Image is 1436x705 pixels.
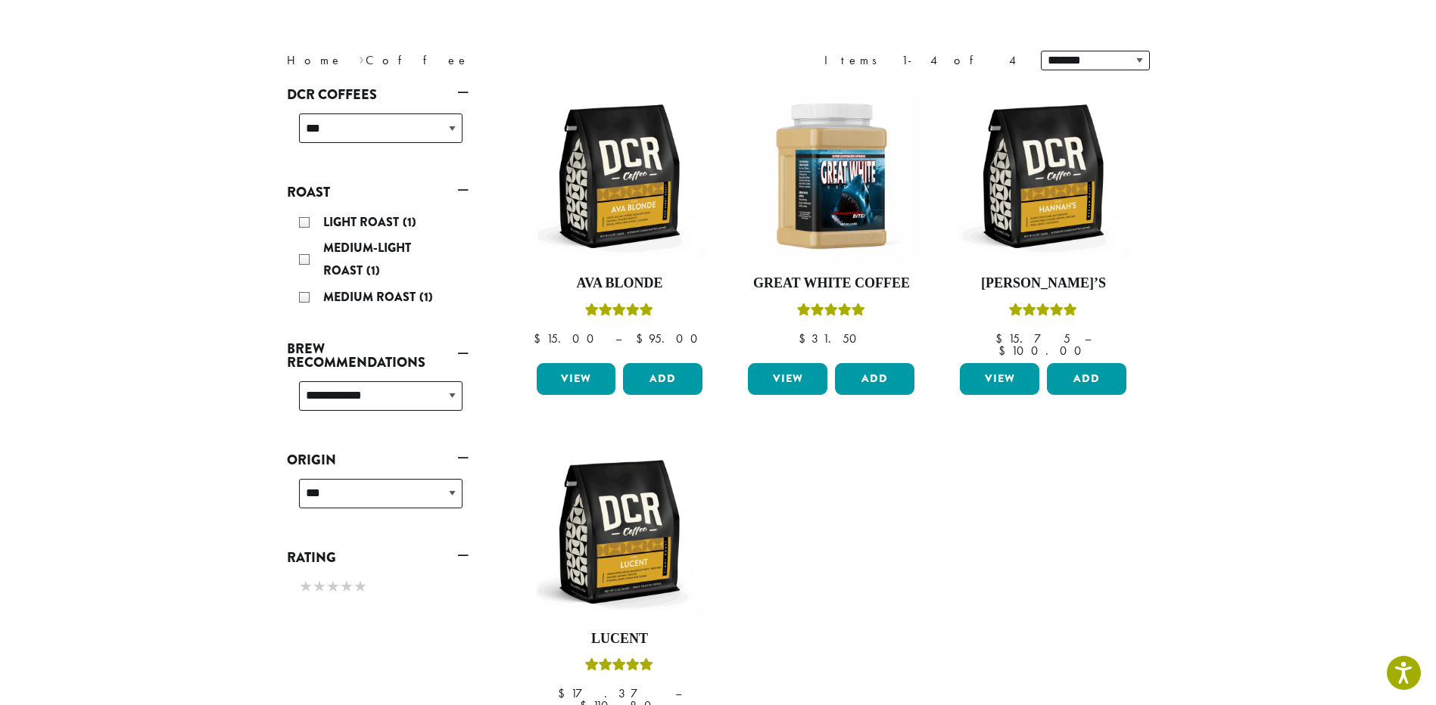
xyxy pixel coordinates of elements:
button: Add [835,363,914,395]
a: DCR Coffees [287,82,469,107]
a: Brew Recommendations [287,336,469,375]
span: – [675,685,681,701]
span: $ [998,343,1011,359]
img: DCR-12oz-Hannahs-Stock-scaled.png [956,89,1130,263]
span: (1) [403,213,416,231]
bdi: 15.00 [534,331,601,346]
h4: Great White Coffee [744,275,918,292]
button: Add [1047,363,1126,395]
a: View [748,363,827,395]
h4: Ava Blonde [533,275,707,292]
span: (1) [366,262,380,279]
a: Roast [287,179,469,205]
span: ★ [313,576,326,598]
div: Rated 5.00 out of 5 [1009,301,1077,324]
img: Great_White_Ground_Espresso_2.png [744,89,918,263]
span: $ [799,331,811,346]
span: ★ [340,576,354,598]
a: Origin [287,447,469,473]
span: $ [558,685,571,701]
span: ★ [299,576,313,598]
a: Rating [287,545,469,570]
span: $ [534,331,547,346]
a: Home [287,52,343,68]
a: View [960,363,1039,395]
bdi: 100.00 [998,343,1089,359]
div: Rating [287,570,469,605]
span: Light Roast [323,213,403,231]
span: Medium Roast [323,288,419,306]
div: Rated 5.00 out of 5 [585,656,653,679]
span: › [359,46,364,70]
a: View [537,363,616,395]
span: – [615,331,621,346]
span: ★ [326,576,340,598]
a: [PERSON_NAME]’sRated 5.00 out of 5 [956,89,1130,357]
div: DCR Coffees [287,107,469,161]
h4: Lucent [533,631,707,648]
bdi: 95.00 [636,331,705,346]
bdi: 17.37 [558,685,661,701]
h4: [PERSON_NAME]’s [956,275,1130,292]
div: Brew Recommendations [287,375,469,429]
span: Medium-Light Roast [323,239,411,279]
bdi: 15.75 [995,331,1070,346]
span: $ [995,331,1008,346]
img: DCR-12oz-Lucent-Stock-scaled.png [532,445,706,619]
span: (1) [419,288,433,306]
div: Rated 5.00 out of 5 [797,301,865,324]
bdi: 31.50 [799,331,864,346]
span: $ [636,331,649,346]
div: Items 1-4 of 4 [824,51,1018,70]
div: Rated 5.00 out of 5 [585,301,653,324]
div: Roast [287,205,469,317]
div: Origin [287,473,469,526]
button: Add [623,363,702,395]
span: ★ [354,576,367,598]
span: – [1085,331,1091,346]
a: Ava BlondeRated 5.00 out of 5 [533,89,707,357]
img: DCR-12oz-Ava-Blonde-Stock-scaled.png [532,89,706,263]
a: Great White CoffeeRated 5.00 out of 5 $31.50 [744,89,918,357]
nav: Breadcrumb [287,51,696,70]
